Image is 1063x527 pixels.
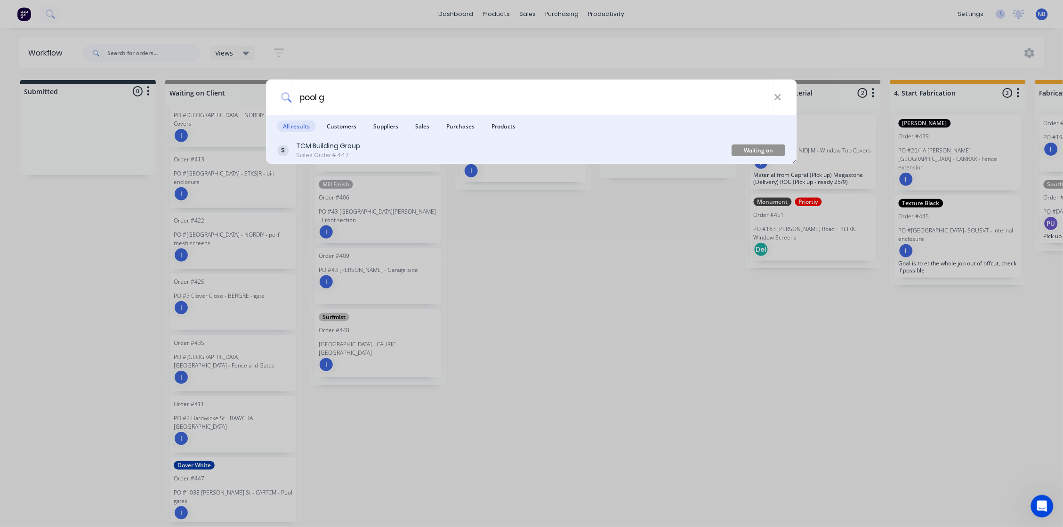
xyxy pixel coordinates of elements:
span: Products [486,120,522,132]
span: Sales [410,120,435,132]
span: Suppliers [368,120,404,132]
span: All results [278,120,316,132]
div: Waiting on Client [732,144,785,156]
div: Sales Order #447 [297,151,361,160]
iframe: Intercom live chat [1031,495,1054,518]
span: Purchases [441,120,481,132]
div: Close [165,4,182,21]
button: go back [6,4,24,22]
div: TCM Building Group [297,141,361,151]
input: Start typing a customer or supplier name to create a new order... [291,80,774,115]
span: Customers [322,120,362,132]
